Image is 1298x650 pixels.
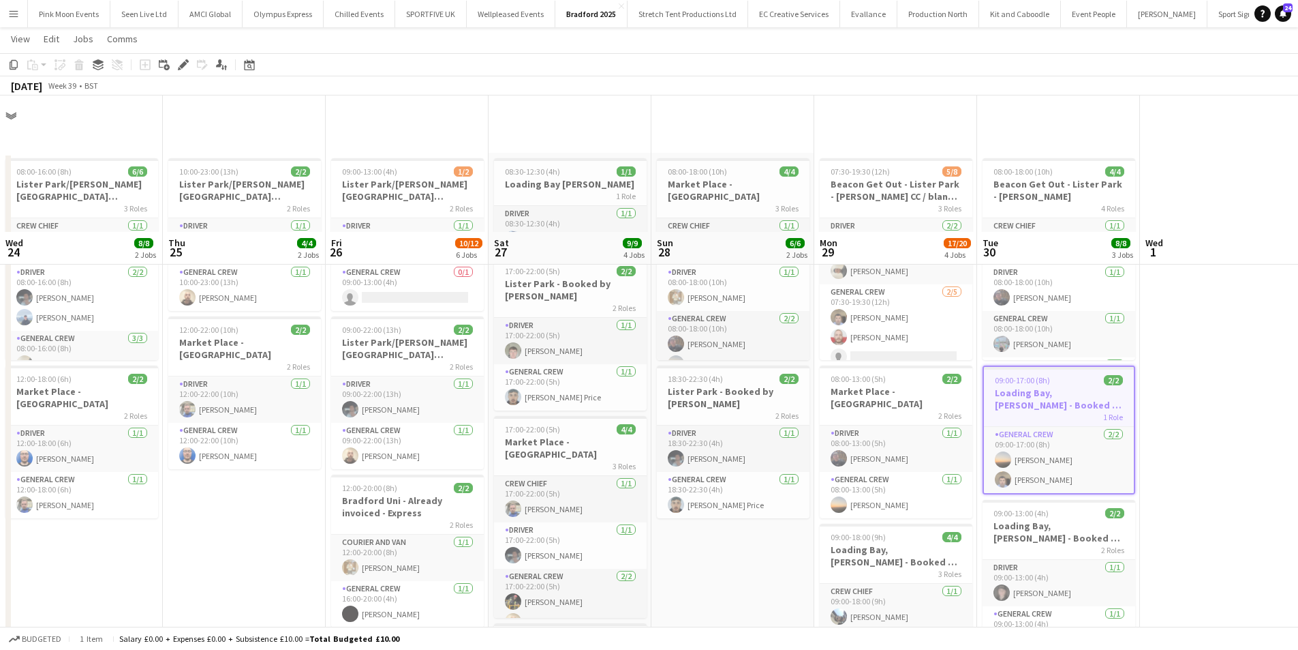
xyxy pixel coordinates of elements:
[128,374,147,384] span: 2/2
[5,265,158,331] app-card-role: Driver2/208:00-16:00 (8h)[PERSON_NAME][PERSON_NAME]
[450,361,473,372] span: 2 Roles
[16,166,72,177] span: 08:00-16:00 (8h)
[287,203,310,213] span: 2 Roles
[786,238,805,248] span: 6/6
[820,426,972,472] app-card-role: Driver1/108:00-13:00 (5h)[PERSON_NAME]
[494,416,647,618] app-job-card: 17:00-22:00 (5h)4/4Market Place - [GEOGRAPHIC_DATA]3 RolesCrew Chief1/117:00-22:00 (5h)[PERSON_NA...
[331,494,484,519] h3: Bradford Uni - Already invoiced - Express
[820,366,972,518] div: 08:00-13:00 (5h)2/2Market Place - [GEOGRAPHIC_DATA]2 RolesDriver1/108:00-13:00 (5h)[PERSON_NAME]G...
[297,238,316,248] span: 4/4
[1103,412,1123,422] span: 1 Role
[983,178,1135,203] h3: Beacon Get Out - Lister Park - [PERSON_NAME]
[22,634,61,644] span: Budgeted
[5,158,158,360] app-job-card: 08:00-16:00 (8h)6/6Lister Park/[PERSON_NAME][GEOGRAPHIC_DATA][PERSON_NAME]3 RolesCrew Chief1/108:...
[1111,238,1130,248] span: 8/8
[831,374,886,384] span: 08:00-13:00 (5h)
[5,30,35,48] a: View
[179,325,238,335] span: 12:00-22:00 (10h)
[820,584,972,630] app-card-role: Crew Chief1/109:00-18:00 (9h)[PERSON_NAME]
[617,166,636,177] span: 1/1
[168,158,321,311] app-job-card: 10:00-23:00 (13h)2/2Lister Park/[PERSON_NAME][GEOGRAPHIC_DATA][PERSON_NAME]2 RolesDriver1/110:00-...
[983,366,1135,494] app-job-card: 09:00-17:00 (8h)2/2Loading Bay, [PERSON_NAME] - Booked by [PERSON_NAME]1 RoleGeneral Crew2/209:00...
[983,158,1135,360] div: 08:00-18:00 (10h)4/4Beacon Get Out - Lister Park - [PERSON_NAME]4 RolesCrew Chief1/108:00-18:00 (...
[1207,1,1277,27] button: Sport Signage
[291,166,310,177] span: 2/2
[168,218,321,265] app-card-role: Driver1/110:00-23:00 (13h)[PERSON_NAME]
[984,427,1134,493] app-card-role: General Crew2/209:00-17:00 (8h)[PERSON_NAME][PERSON_NAME]
[938,569,961,579] span: 3 Roles
[818,244,837,260] span: 29
[820,218,972,284] app-card-role: Driver2/207:30-19:30 (12h)[PERSON_NAME][PERSON_NAME]
[820,237,837,249] span: Mon
[134,238,153,248] span: 8/8
[331,336,484,361] h3: Lister Park/[PERSON_NAME][GEOGRAPHIC_DATA][PERSON_NAME]
[291,325,310,335] span: 2/2
[110,1,179,27] button: Seen Live Ltd
[342,483,397,493] span: 12:00-20:00 (8h)
[5,331,158,417] app-card-role: General Crew3/308:00-16:00 (8h)[PERSON_NAME]
[331,475,484,627] app-job-card: 12:00-20:00 (8h)2/2Bradford Uni - Already invoiced - Express2 RolesCourier and Van1/112:00-20:00 ...
[983,560,1135,606] app-card-role: Driver1/109:00-13:00 (4h)[PERSON_NAME]
[342,166,397,177] span: 09:00-13:00 (4h)
[454,325,473,335] span: 2/2
[505,424,560,434] span: 17:00-22:00 (5h)
[5,366,158,518] div: 12:00-18:00 (6h)2/2Market Place - [GEOGRAPHIC_DATA]2 RolesDriver1/112:00-18:00 (6h)[PERSON_NAME]G...
[897,1,979,27] button: Production North
[1101,203,1124,213] span: 4 Roles
[1283,3,1293,12] span: 24
[775,203,799,213] span: 3 Roles
[623,238,642,248] span: 9/9
[450,520,473,530] span: 2 Roles
[5,472,158,518] app-card-role: General Crew1/112:00-18:00 (6h)[PERSON_NAME]
[820,284,972,410] app-card-role: General Crew2/507:30-19:30 (12h)[PERSON_NAME][PERSON_NAME]
[995,375,1050,385] span: 09:00-17:00 (8h)
[820,472,972,518] app-card-role: General Crew1/108:00-13:00 (5h)[PERSON_NAME]
[331,218,484,265] app-card-role: Driver1/109:00-13:00 (4h)[PERSON_NAME]
[657,237,673,249] span: Sun
[993,508,1049,518] span: 09:00-13:00 (4h)
[73,33,93,45] span: Jobs
[840,1,897,27] button: Evallance
[983,357,1135,404] app-card-role: IPAF Operator1/1
[657,218,809,265] app-card-role: Crew Chief1/108:00-18:00 (10h)[PERSON_NAME]
[983,311,1135,357] app-card-role: General Crew1/108:00-18:00 (10h)[PERSON_NAME]
[309,634,399,644] span: Total Budgeted £10.00
[657,178,809,203] h3: Market Place - [GEOGRAPHIC_DATA]
[329,244,342,260] span: 26
[67,30,99,48] a: Jobs
[168,178,321,203] h3: Lister Park/[PERSON_NAME][GEOGRAPHIC_DATA][PERSON_NAME]
[831,532,886,542] span: 09:00-18:00 (9h)
[454,483,473,493] span: 2/2
[331,535,484,581] app-card-role: Courier and Van1/112:00-20:00 (8h)[PERSON_NAME]
[657,366,809,518] app-job-card: 18:30-22:30 (4h)2/2Lister Park - Booked by [PERSON_NAME]2 RolesDriver1/118:30-22:30 (4h)[PERSON_N...
[494,206,647,252] app-card-role: Driver1/108:30-12:30 (4h)[PERSON_NAME]
[657,311,809,377] app-card-role: General Crew2/208:00-18:00 (10h)[PERSON_NAME][PERSON_NAME]
[616,191,636,201] span: 1 Role
[668,374,723,384] span: 18:30-22:30 (4h)
[613,303,636,313] span: 2 Roles
[298,250,319,260] div: 2 Jobs
[395,1,467,27] button: SPORTFIVE UK
[456,250,482,260] div: 6 Jobs
[628,1,748,27] button: Stretch Tent Productions Ltd
[942,532,961,542] span: 4/4
[494,278,647,302] h3: Lister Park - Booked by [PERSON_NAME]
[331,423,484,469] app-card-role: General Crew1/109:00-22:00 (13h)[PERSON_NAME]
[657,426,809,472] app-card-role: Driver1/118:30-22:30 (4h)[PERSON_NAME]
[135,250,156,260] div: 2 Jobs
[168,265,321,311] app-card-role: General Crew1/110:00-23:00 (13h)[PERSON_NAME]
[748,1,840,27] button: EC Creative Services
[44,33,59,45] span: Edit
[38,30,65,48] a: Edit
[494,158,647,252] div: 08:30-12:30 (4h)1/1Loading Bay [PERSON_NAME]1 RoleDriver1/108:30-12:30 (4h)[PERSON_NAME]
[166,244,185,260] span: 25
[979,1,1061,27] button: Kit and Caboodle
[287,361,310,372] span: 2 Roles
[331,158,484,311] app-job-card: 09:00-13:00 (4h)1/2Lister Park/[PERSON_NAME][GEOGRAPHIC_DATA][PERSON_NAME] - [PERSON_NAME]2 Roles...
[494,522,647,569] app-card-role: Driver1/117:00-22:00 (5h)[PERSON_NAME]
[331,178,484,203] h3: Lister Park/[PERSON_NAME][GEOGRAPHIC_DATA][PERSON_NAME] - [PERSON_NAME]
[331,237,342,249] span: Fri
[494,364,647,411] app-card-role: General Crew1/117:00-22:00 (5h)[PERSON_NAME] Price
